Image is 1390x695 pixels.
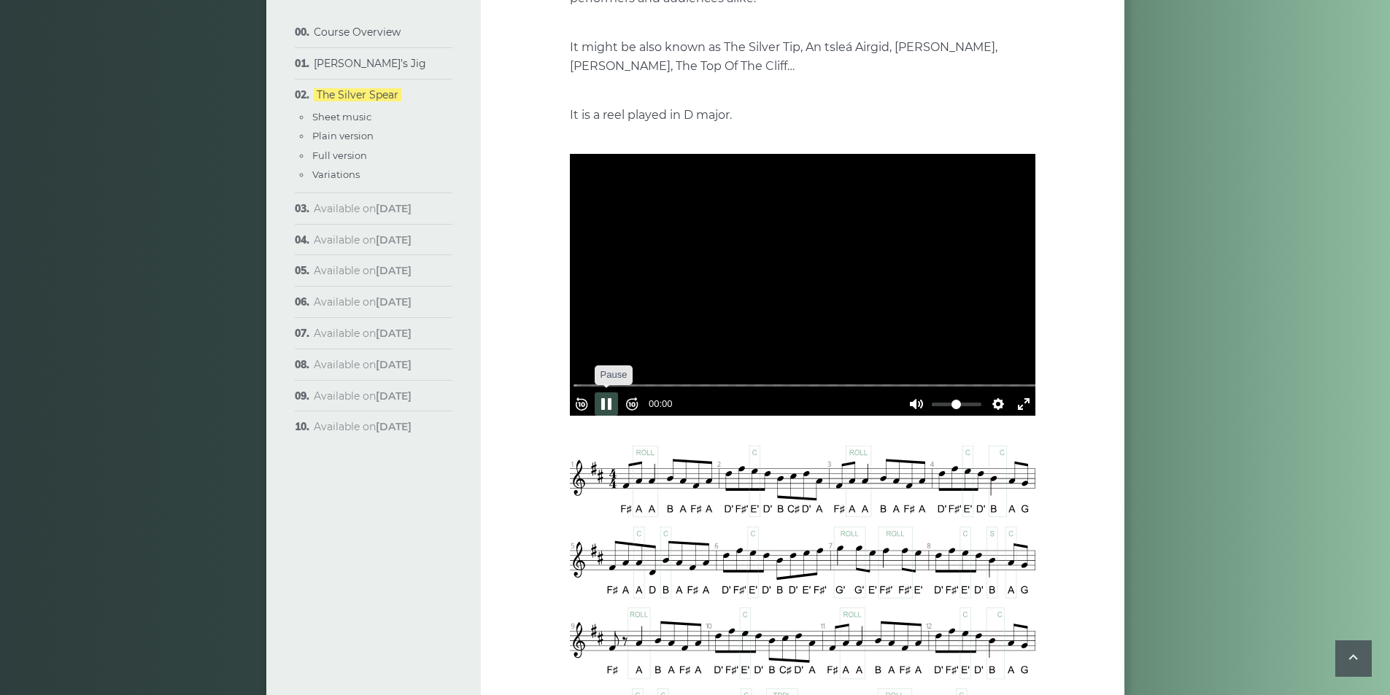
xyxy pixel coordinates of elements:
strong: [DATE] [376,202,412,215]
a: Full version [312,150,367,161]
span: Available on [314,295,412,308]
strong: [DATE] [376,295,412,308]
a: Course Overview [314,26,401,39]
strong: [DATE] [376,264,412,277]
span: Available on [314,264,412,277]
span: Available on [314,420,412,433]
strong: [DATE] [376,420,412,433]
strong: [DATE] [376,233,412,246]
p: It might be also known as The Silver Tip, An tsleá Airgid, [PERSON_NAME], [PERSON_NAME], The Top ... [570,38,1035,76]
a: Sheet music [312,111,371,123]
span: Available on [314,389,412,403]
strong: [DATE] [376,327,412,340]
p: It is a reel played in D major. [570,106,1035,125]
strong: [DATE] [376,389,412,403]
strong: [DATE] [376,358,412,371]
span: Available on [314,233,412,246]
span: Available on [314,358,412,371]
a: Plain version [312,130,374,141]
span: Available on [314,202,412,215]
a: Variations [312,168,360,180]
span: Available on [314,327,412,340]
a: The Silver Spear [314,88,401,101]
a: [PERSON_NAME]’s Jig [314,57,426,70]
